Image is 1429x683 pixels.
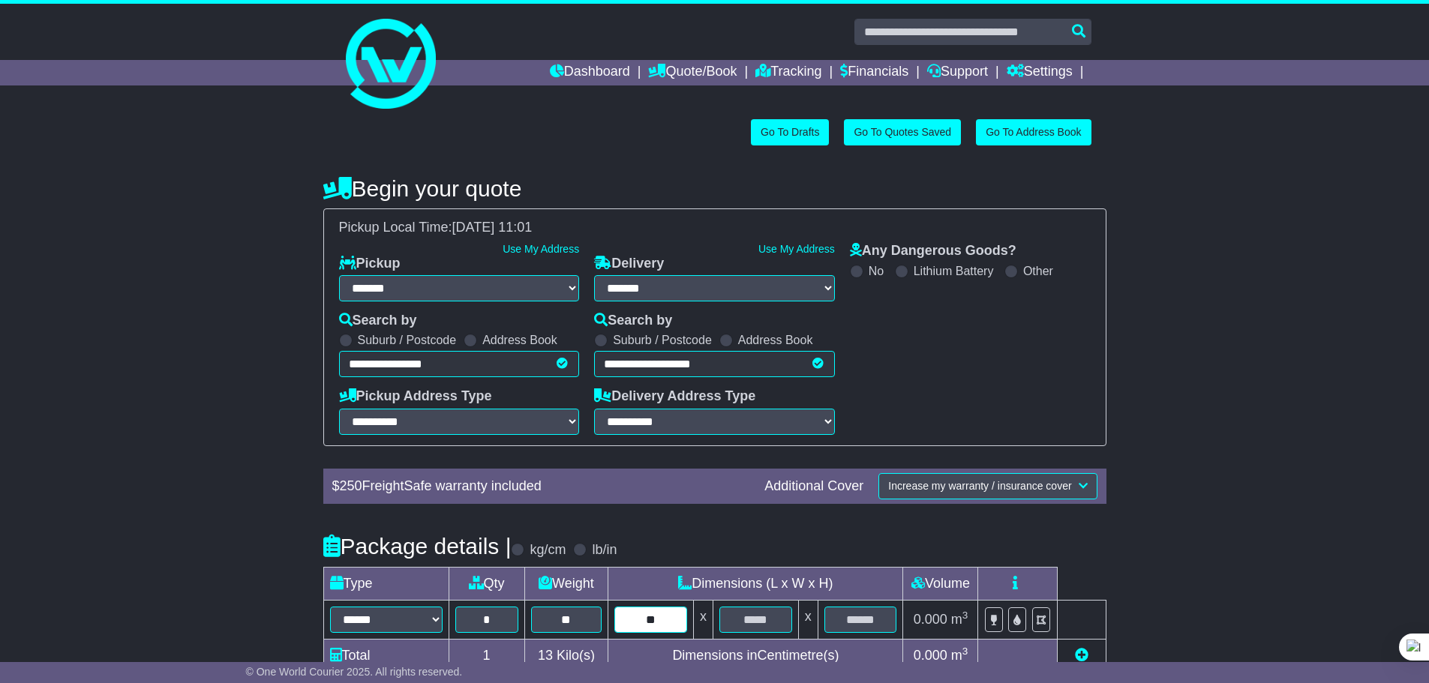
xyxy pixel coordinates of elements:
a: Use My Address [503,243,579,255]
label: Pickup [339,256,401,272]
label: Other [1023,264,1053,278]
td: Volume [903,567,978,600]
td: Total [323,639,449,672]
span: 0.000 [914,648,947,663]
td: x [694,600,713,639]
label: Address Book [482,333,557,347]
span: [DATE] 11:01 [452,220,533,235]
td: Kilo(s) [524,639,608,672]
a: Go To Drafts [751,119,829,145]
a: Go To Quotes Saved [844,119,961,145]
span: m [951,612,968,627]
label: kg/cm [530,542,566,559]
a: Financials [840,60,908,85]
label: No [869,264,884,278]
h4: Begin your quote [323,176,1106,201]
td: Dimensions (L x W x H) [608,567,903,600]
a: Dashboard [550,60,630,85]
a: Support [927,60,988,85]
a: Settings [1007,60,1073,85]
td: Dimensions in Centimetre(s) [608,639,903,672]
label: Delivery Address Type [594,388,755,405]
div: $ FreightSafe warranty included [325,478,758,495]
td: Weight [524,567,608,600]
label: Lithium Battery [914,264,994,278]
span: 0.000 [914,612,947,627]
div: Additional Cover [757,478,871,495]
span: Increase my warranty / insurance cover [888,480,1071,492]
a: Add new item [1075,648,1088,663]
label: lb/in [592,542,617,559]
div: Pickup Local Time: [332,220,1098,236]
sup: 3 [962,610,968,621]
sup: 3 [962,646,968,657]
td: Type [323,567,449,600]
span: 250 [340,478,362,493]
span: 13 [538,648,553,663]
label: Suburb / Postcode [358,333,457,347]
span: © One World Courier 2025. All rights reserved. [246,666,463,678]
td: Qty [449,567,524,600]
a: Go To Address Book [976,119,1091,145]
label: Any Dangerous Goods? [850,243,1016,259]
label: Address Book [738,333,813,347]
label: Delivery [594,256,664,272]
td: x [798,600,818,639]
label: Search by [594,313,672,329]
label: Pickup Address Type [339,388,492,405]
span: m [951,648,968,663]
h4: Package details | [323,534,512,559]
td: 1 [449,639,524,672]
a: Use My Address [758,243,835,255]
label: Search by [339,313,417,329]
button: Increase my warranty / insurance cover [878,473,1097,499]
a: Quote/Book [648,60,737,85]
a: Tracking [755,60,821,85]
label: Suburb / Postcode [613,333,712,347]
